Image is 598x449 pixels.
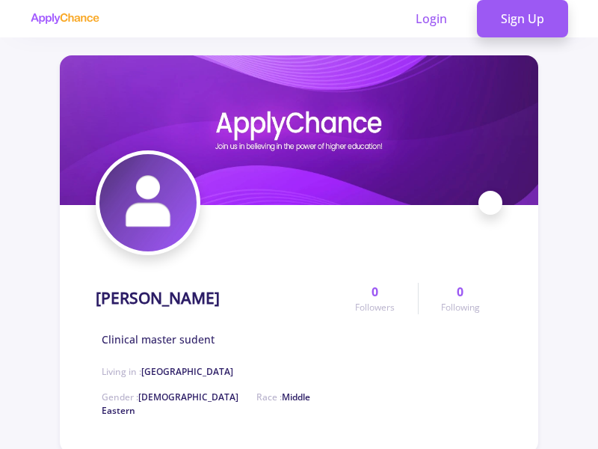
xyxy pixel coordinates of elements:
h1: [PERSON_NAME] [96,289,220,308]
span: 0 [372,283,378,301]
span: Race : [102,391,310,417]
span: [DEMOGRAPHIC_DATA] [138,391,238,403]
a: 0Followers [333,283,417,314]
span: Living in : [102,365,233,378]
img: Nazanin Hosseinkhanicover image [60,55,538,205]
span: Followers [355,301,395,314]
span: Gender : [102,391,238,403]
span: [GEOGRAPHIC_DATA] [141,365,233,378]
img: applychance logo text only [30,13,99,25]
span: Clinical master sudent [102,332,215,347]
span: Middle Eastern [102,391,310,417]
span: 0 [457,283,463,301]
span: Following [441,301,480,314]
img: Nazanin Hosseinkhaniavatar [99,154,197,251]
a: 0Following [418,283,502,314]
